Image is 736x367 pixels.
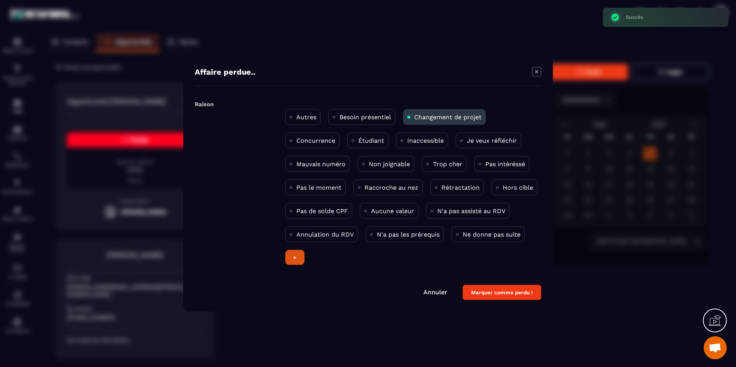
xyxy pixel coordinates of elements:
p: Trop cher [433,160,462,168]
p: Autres [296,113,316,121]
label: Raison [195,101,214,108]
p: Hors cible [503,184,533,191]
p: Pas le moment [296,184,341,191]
p: N'a pas assisté au RDV [437,207,505,215]
a: Ouvrir le chat [704,336,727,359]
p: Rétractation [442,184,480,191]
p: Concurrence [296,137,335,144]
p: N'a pas les prérequis [377,231,440,238]
p: Je veux réfléchir [467,137,517,144]
p: Annulation du RDV [296,231,354,238]
p: Inaccessible [407,137,444,144]
p: Étudiant [358,137,384,144]
p: Mauvais numéro [296,160,346,168]
p: Changement de projet [414,113,482,121]
p: Ne donne pas suite [463,231,520,238]
p: Aucune valeur [371,207,414,215]
p: Non joignable [369,160,410,168]
div: + [285,250,304,265]
h4: Affaire perdue.. [195,67,256,78]
p: Pas intéréssé [485,160,525,168]
p: Pas de solde CPF [296,207,348,215]
a: Annuler [423,289,447,296]
p: Raccroche au nez [365,184,418,191]
p: Besoin présentiel [340,113,391,121]
button: Marquer comme perdu ! [463,285,541,300]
